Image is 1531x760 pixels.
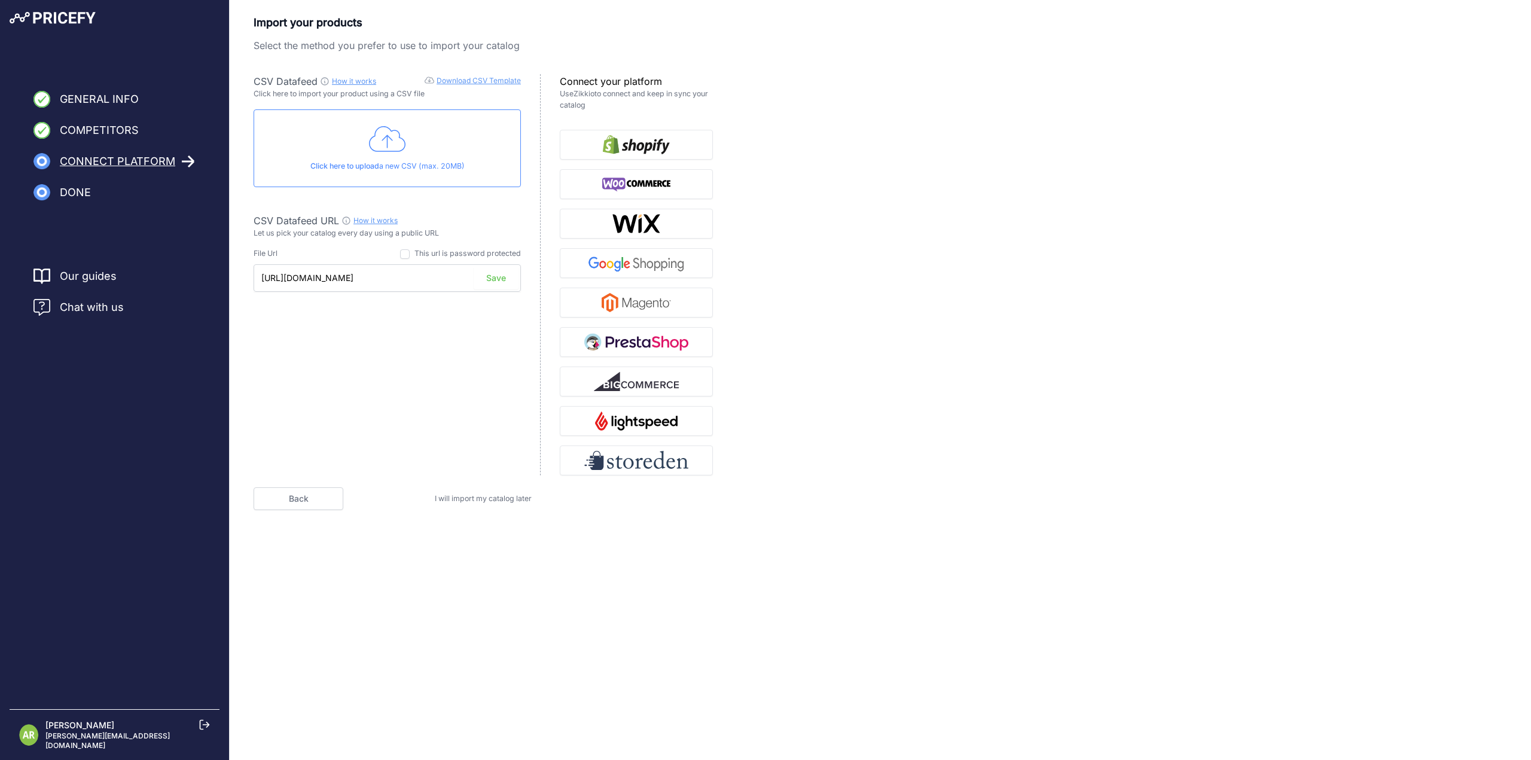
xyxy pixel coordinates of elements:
[602,293,671,312] img: Magento 2
[60,299,124,316] span: Chat with us
[33,299,124,316] a: Chat with us
[602,175,671,194] img: WooCommerce
[254,228,521,239] p: Let us pick your catalog every day using a public URL
[310,161,379,170] span: Click here to upload
[45,731,210,750] p: [PERSON_NAME][EMAIL_ADDRESS][DOMAIN_NAME]
[595,411,677,431] img: Lightspeed
[414,248,521,260] div: This url is password protected
[254,88,521,100] p: Click here to import your product using a CSV file
[584,254,688,273] img: Google Shopping
[60,184,91,201] span: Done
[60,91,139,108] span: General Info
[353,216,398,225] a: How it works
[254,487,343,510] a: Back
[594,372,679,391] img: BigCommerce
[435,494,532,503] a: I will import my catalog later
[332,77,376,86] a: How it works
[254,75,318,87] span: CSV Datafeed
[254,264,521,292] input: https://www.example.com/catalog.csv
[60,268,117,285] a: Our guides
[254,248,277,260] div: File Url
[254,215,339,227] span: CSV Datafeed URL
[584,451,688,470] img: Storeden
[560,74,713,88] p: Connect your platform
[560,88,713,111] p: Use to connect and keep in sync your catalog
[10,12,96,24] img: Pricefy Logo
[254,14,713,31] p: Import your products
[60,122,139,139] span: Competitors
[45,719,210,731] p: [PERSON_NAME]
[574,89,594,98] a: Zikkio
[437,76,521,85] a: Download CSV Template
[264,161,511,172] p: a new CSV (max. 20MB)
[612,214,661,233] img: Wix
[60,153,175,170] span: Connect Platform
[603,135,670,154] img: Shopify
[584,332,688,352] img: PrestaShop
[254,38,713,53] p: Select the method you prefer to use to import your catalog
[474,267,519,289] button: Save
